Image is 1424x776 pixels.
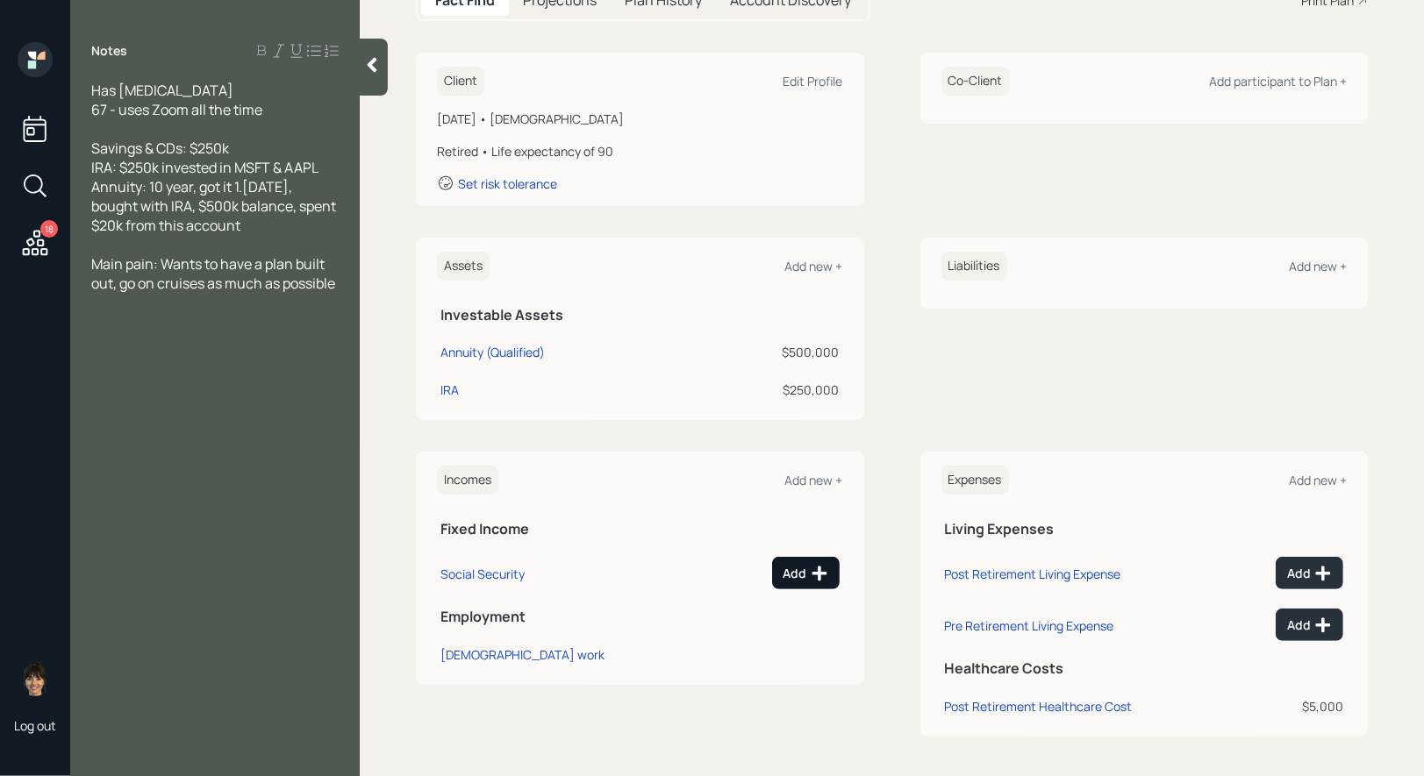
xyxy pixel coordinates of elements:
[1287,616,1332,634] div: Add
[698,381,840,399] div: $250,000
[784,73,843,89] div: Edit Profile
[941,252,1007,281] h6: Liabilities
[437,110,843,128] div: [DATE] • [DEMOGRAPHIC_DATA]
[458,175,557,192] div: Set risk tolerance
[437,142,843,160] div: Retired • Life expectancy of 90
[1238,697,1343,715] div: $5,000
[945,521,1344,538] h5: Living Expenses
[40,220,58,238] div: 18
[1276,557,1343,589] button: Add
[941,67,1010,96] h6: Co-Client
[437,252,490,281] h6: Assets
[440,609,840,625] h5: Employment
[945,566,1121,582] div: Post Retirement Living Expense
[91,139,339,235] span: Savings & CDs: $250k IRA: $250k invested in MSFT & AAPL Annuity: 10 year, got it 1.[DATE], bought...
[1209,73,1347,89] div: Add participant to Plan +
[440,307,840,324] h5: Investable Assets
[437,67,484,96] h6: Client
[1289,472,1347,488] div: Add new +
[440,343,545,361] div: Annuity (Qualified)
[91,81,262,119] span: Has [MEDICAL_DATA] 67 - uses Zoom all the time
[440,521,840,538] h5: Fixed Income
[784,565,828,582] div: Add
[440,381,459,399] div: IRA
[1289,258,1347,274] div: Add new +
[440,646,605,663] div: [DEMOGRAPHIC_DATA] work
[941,466,1009,495] h6: Expenses
[14,717,56,734] div: Log out
[945,660,1344,677] h5: Healthcare Costs
[1276,609,1343,641] button: Add
[91,254,335,293] span: Main pain: Wants to have a plan built out, go on cruises as much as possible
[437,466,498,495] h6: Incomes
[91,42,127,60] label: Notes
[785,472,843,488] div: Add new +
[945,617,1114,634] div: Pre Retirement Living Expense
[1287,565,1332,582] div: Add
[698,343,840,361] div: $500,000
[440,566,525,582] div: Social Security
[772,557,840,589] button: Add
[785,258,843,274] div: Add new +
[18,661,53,696] img: treva-nostdahl-headshot.png
[945,698,1133,715] div: Post Retirement Healthcare Cost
